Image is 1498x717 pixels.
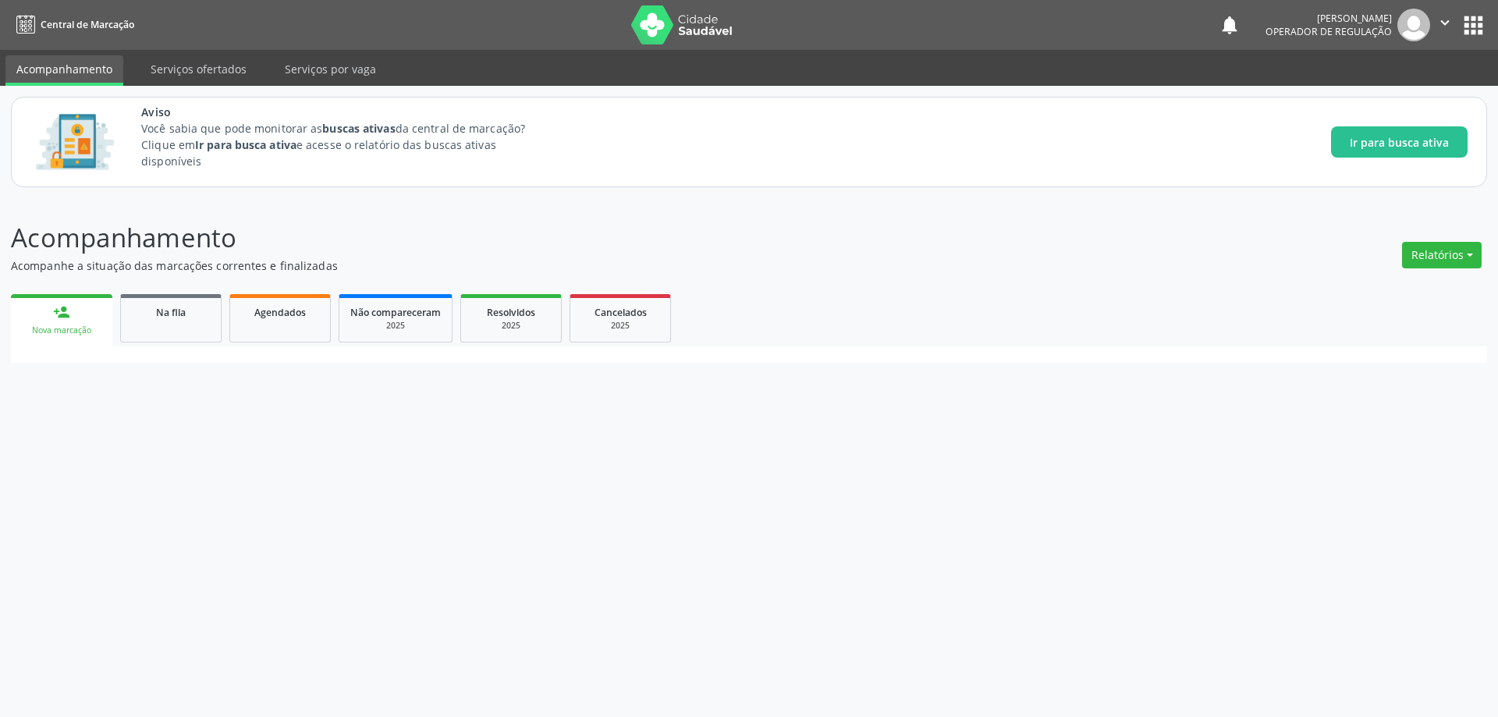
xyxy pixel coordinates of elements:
[595,306,647,319] span: Cancelados
[254,306,306,319] span: Agendados
[53,303,70,321] div: person_add
[350,306,441,319] span: Não compareceram
[1430,9,1460,41] button: 
[41,18,134,31] span: Central de Marcação
[1265,12,1392,25] div: [PERSON_NAME]
[1350,134,1449,151] span: Ir para busca ativa
[581,320,659,332] div: 2025
[1331,126,1468,158] button: Ir para busca ativa
[141,120,554,169] p: Você sabia que pode monitorar as da central de marcação? Clique em e acesse o relatório das busca...
[141,104,554,120] span: Aviso
[1436,14,1454,31] i: 
[1219,14,1241,36] button: notifications
[30,107,119,177] img: Imagem de CalloutCard
[1402,242,1482,268] button: Relatórios
[11,12,134,37] a: Central de Marcação
[1460,12,1487,39] button: apps
[22,325,101,336] div: Nova marcação
[1397,9,1430,41] img: img
[472,320,550,332] div: 2025
[487,306,535,319] span: Resolvidos
[322,121,395,136] strong: buscas ativas
[140,55,257,83] a: Serviços ofertados
[11,218,1044,257] p: Acompanhamento
[1265,25,1392,38] span: Operador de regulação
[350,320,441,332] div: 2025
[195,137,296,152] strong: Ir para busca ativa
[5,55,123,86] a: Acompanhamento
[274,55,387,83] a: Serviços por vaga
[156,306,186,319] span: Na fila
[11,257,1044,274] p: Acompanhe a situação das marcações correntes e finalizadas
